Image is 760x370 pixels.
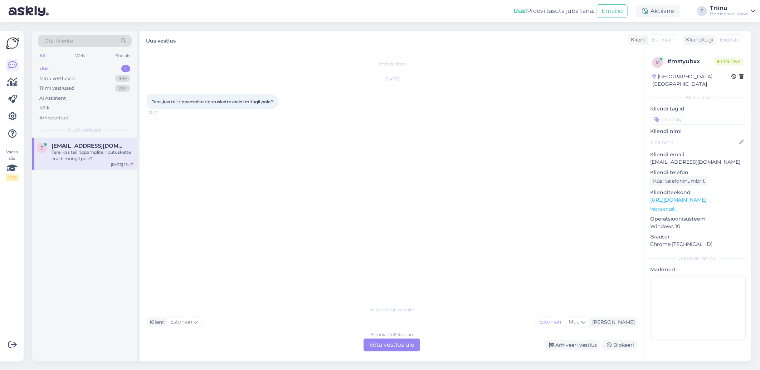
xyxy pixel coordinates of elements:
div: Tiimi vestlused [39,85,74,92]
div: Klienditugi [683,36,713,44]
div: Klient [628,36,645,44]
div: Arhiveeritud [39,114,69,122]
p: Kliendi nimi [650,128,746,135]
div: Blokeeri [603,340,637,350]
div: Kõik [39,104,50,112]
span: Estonian [652,36,673,44]
div: AI Assistent [39,95,66,102]
input: Lisa nimi [651,138,737,146]
span: Otsi kliente [44,37,73,45]
div: Võta vestlus üle [364,339,420,351]
div: Triinu [710,5,748,11]
div: [GEOGRAPHIC_DATA], [GEOGRAPHIC_DATA] [652,73,731,88]
div: Vestlus algas [147,61,637,67]
div: Horticom e-pood [710,11,748,17]
p: Klienditeekond [650,189,746,196]
div: [DATE] 13:47 [111,162,133,167]
p: Brauser [650,233,746,241]
span: m [656,60,660,65]
p: Märkmed [650,266,746,273]
div: Estonian [536,317,565,327]
div: Küsi telefoninumbrit [650,176,708,186]
div: Uus [39,65,49,72]
label: Uus vestlus [146,35,176,45]
a: [URL][DOMAIN_NAME] [650,197,706,203]
img: Askly Logo [6,36,19,50]
div: Kliendi info [650,94,746,101]
div: [PERSON_NAME] [589,319,635,326]
a: TriinuHorticom e-pood [710,5,756,17]
div: T [697,6,707,16]
p: Vaata edasi ... [650,206,746,212]
span: Uued vestlused [68,127,102,133]
b: Uus! [513,8,527,14]
div: [DATE] [147,76,637,82]
div: Vaata siia [6,149,19,181]
span: edithrebane@gmail.com [52,143,126,149]
p: Kliendi tag'id [650,105,746,113]
button: Emailid [597,4,628,18]
span: Estonian [170,318,192,326]
p: Windows 10 [650,223,746,230]
div: Aktiivne [636,5,680,18]
span: 13:47 [149,110,176,115]
p: Chrome [TECHNICAL_ID] [650,241,746,248]
p: Kliendi telefon [650,169,746,176]
div: Arhiveeri vestlus [545,340,600,350]
p: [EMAIL_ADDRESS][DOMAIN_NAME] [650,158,746,166]
div: All [38,51,46,60]
div: Minu vestlused [39,75,75,82]
div: Tere,,kas teil rippamplite riputuskette eraldi müügil pole? [52,149,133,162]
div: 99+ [115,75,130,82]
input: Lisa tag [650,114,746,125]
span: Tere,,kas teil rippamplite riputuskette eraldi müügil pole? [152,99,273,104]
div: Klient [147,319,164,326]
span: English [720,36,738,44]
div: Proovi tasuta juba täna: [513,7,594,15]
span: Online [715,58,744,65]
p: Operatsioonisüsteem [650,215,746,223]
div: Valige keel ja vastake [147,307,637,313]
div: 99+ [115,85,130,92]
div: [PERSON_NAME] [650,255,746,262]
div: Estonian to Estonian [371,331,413,338]
div: 2 / 3 [6,174,19,181]
div: 1 [121,65,130,72]
span: Muu [569,319,580,325]
p: Kliendi email [650,151,746,158]
div: # mstyubxx [667,57,715,66]
div: Socials [114,51,132,60]
span: e [40,145,43,151]
div: Web [74,51,87,60]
